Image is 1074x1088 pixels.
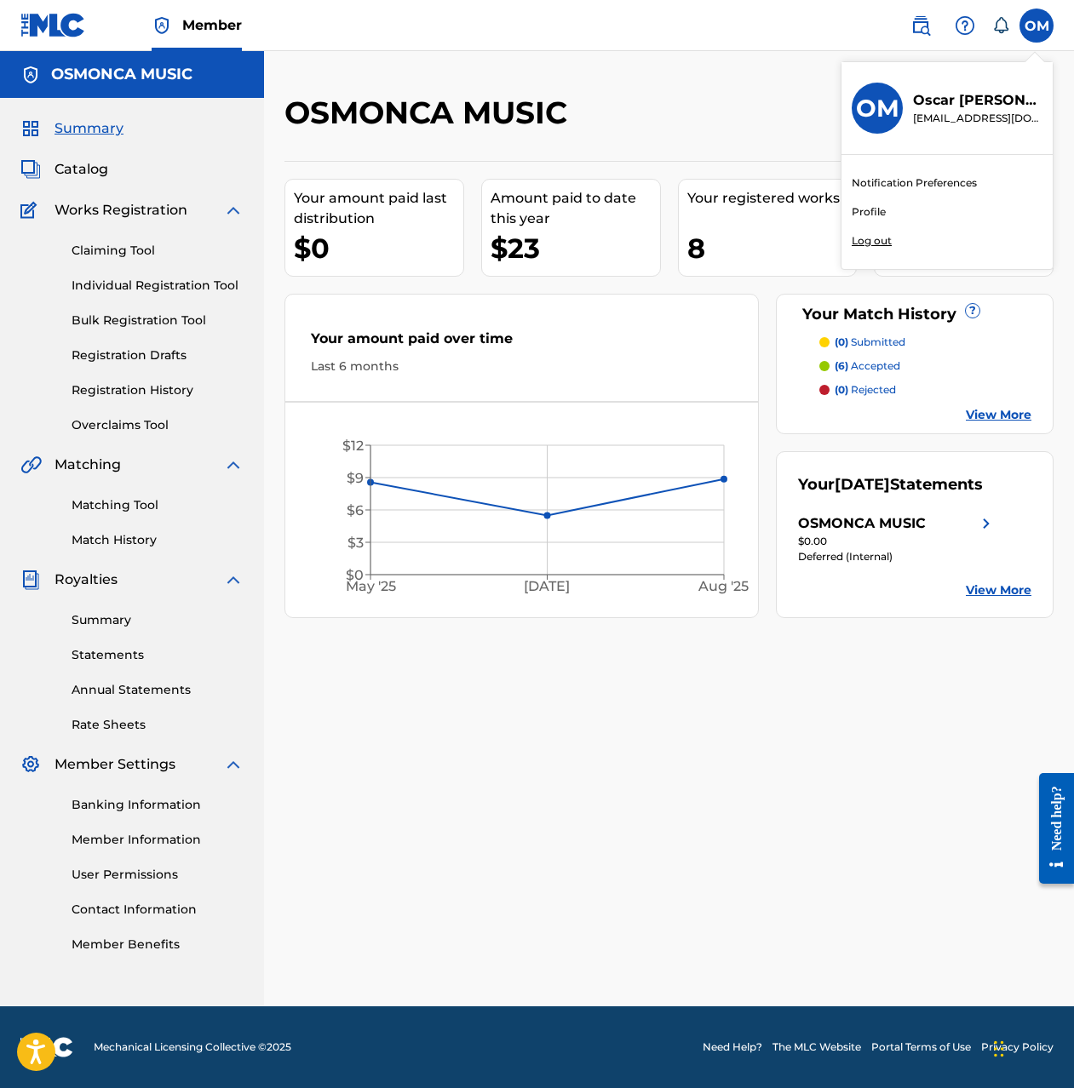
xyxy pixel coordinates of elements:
p: Log out [852,233,892,249]
tspan: [DATE] [524,578,570,594]
a: Notification Preferences [852,175,977,191]
span: (0) [835,383,848,396]
div: Your amount paid over time [311,329,732,358]
a: Banking Information [72,796,244,814]
h5: OSMONCA MUSIC [51,65,192,84]
div: Your Statements [798,473,983,496]
span: Royalties [55,570,118,590]
span: (6) [835,359,848,372]
div: User Menu [1019,9,1054,43]
div: Your amount paid last distribution [294,188,463,229]
img: logo [20,1037,73,1057]
div: Last 6 months [311,358,732,375]
img: Member Settings [20,754,41,775]
img: help [955,15,975,36]
img: Royalties [20,570,41,590]
a: CatalogCatalog [20,159,108,180]
p: accepted [835,358,900,374]
a: Bulk Registration Tool [72,312,244,329]
div: $23 [491,229,660,267]
a: SummarySummary [20,118,123,139]
a: Matching Tool [72,496,244,514]
a: The MLC Website [772,1039,861,1055]
div: OSMONCA MUSIC [798,513,926,534]
div: Help [948,9,982,43]
span: (0) [835,335,848,348]
p: rejected [835,382,896,398]
a: Registration History [72,381,244,399]
span: Matching [55,455,121,475]
div: 8 [687,229,857,267]
span: [DATE] [835,475,890,494]
a: Member Information [72,831,244,849]
a: View More [966,581,1031,599]
img: search [910,15,931,36]
a: Portal Terms of Use [871,1039,971,1055]
img: Catalog [20,159,41,180]
span: Works Registration [55,200,187,220]
img: Works Registration [20,200,43,220]
a: Public Search [904,9,938,43]
tspan: $3 [347,535,364,551]
img: expand [223,455,244,475]
tspan: $6 [347,502,364,518]
img: Matching [20,455,42,475]
img: Summary [20,118,41,139]
h3: OM [856,94,899,123]
a: Profile [852,204,886,220]
a: Privacy Policy [981,1039,1054,1055]
span: Summary [55,118,123,139]
a: Registration Drafts [72,346,244,364]
tspan: $9 [347,470,364,486]
tspan: $12 [342,438,364,454]
a: Statements [72,646,244,664]
div: Your registered works [687,188,857,209]
div: Amount paid to date this year [491,188,660,229]
a: Summary [72,611,244,629]
a: (0) submitted [819,335,1031,350]
a: User Permissions [72,866,244,884]
tspan: May '25 [345,578,395,594]
img: MLC Logo [20,13,86,37]
img: expand [223,570,244,590]
div: Notifications [992,17,1009,34]
a: Need Help? [703,1039,762,1055]
div: Your Match History [798,303,1031,326]
div: Deferred (Internal) [798,549,996,564]
a: Rate Sheets [72,716,244,734]
iframe: Chat Widget [989,1006,1074,1088]
a: (0) rejected [819,382,1031,398]
a: Match History [72,531,244,549]
span: Member [182,15,242,35]
a: Annual Statements [72,681,244,699]
div: Drag [994,1023,1004,1074]
tspan: Aug '25 [698,578,749,594]
div: $0.00 [798,534,996,549]
a: Overclaims Tool [72,416,244,434]
tspan: $0 [346,567,364,583]
a: (6) accepted [819,358,1031,374]
a: View More [966,406,1031,424]
img: right chevron icon [976,513,996,534]
span: Mechanical Licensing Collective © 2025 [94,1039,291,1055]
span: Member Settings [55,754,175,775]
img: expand [223,200,244,220]
a: Claiming Tool [72,242,244,260]
iframe: Resource Center [1026,760,1074,897]
div: $0 [294,229,463,267]
p: Oscar Moncada [913,90,1042,111]
img: Top Rightsholder [152,15,172,36]
img: Accounts [20,65,41,85]
h2: OSMONCA MUSIC [284,94,576,132]
p: oscar_moncada@hotmail.com [913,111,1042,126]
span: Catalog [55,159,108,180]
span: ? [966,304,979,318]
a: Individual Registration Tool [72,277,244,295]
img: expand [223,754,244,775]
a: OSMONCA MUSICright chevron icon$0.00Deferred (Internal) [798,513,996,564]
a: Contact Information [72,901,244,919]
a: Member Benefits [72,936,244,953]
